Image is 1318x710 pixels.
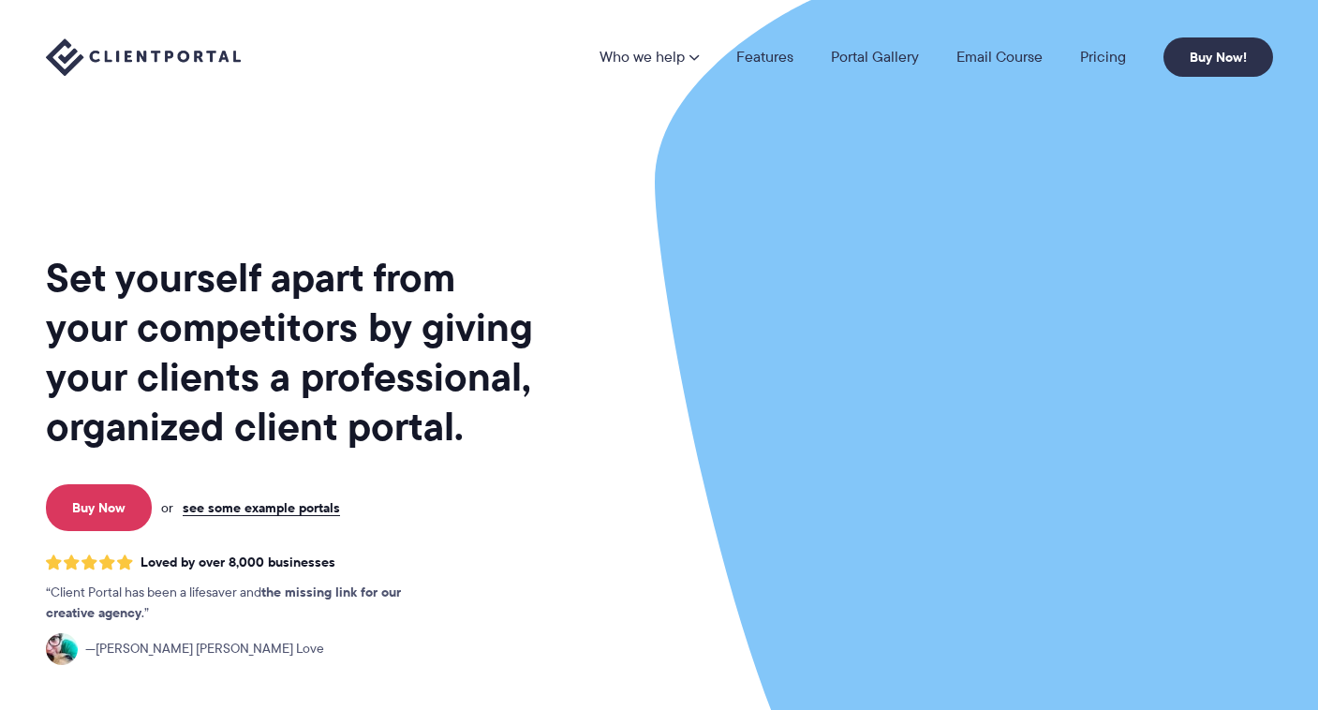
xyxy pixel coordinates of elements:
[46,484,152,531] a: Buy Now
[1080,50,1126,65] a: Pricing
[46,253,537,451] h1: Set yourself apart from your competitors by giving your clients a professional, organized client ...
[46,583,439,624] p: Client Portal has been a lifesaver and .
[831,50,919,65] a: Portal Gallery
[85,639,324,659] span: [PERSON_NAME] [PERSON_NAME] Love
[141,555,335,570] span: Loved by over 8,000 businesses
[161,499,173,516] span: or
[46,582,401,623] strong: the missing link for our creative agency
[736,50,793,65] a: Features
[183,499,340,516] a: see some example portals
[956,50,1043,65] a: Email Course
[1163,37,1273,77] a: Buy Now!
[600,50,699,65] a: Who we help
